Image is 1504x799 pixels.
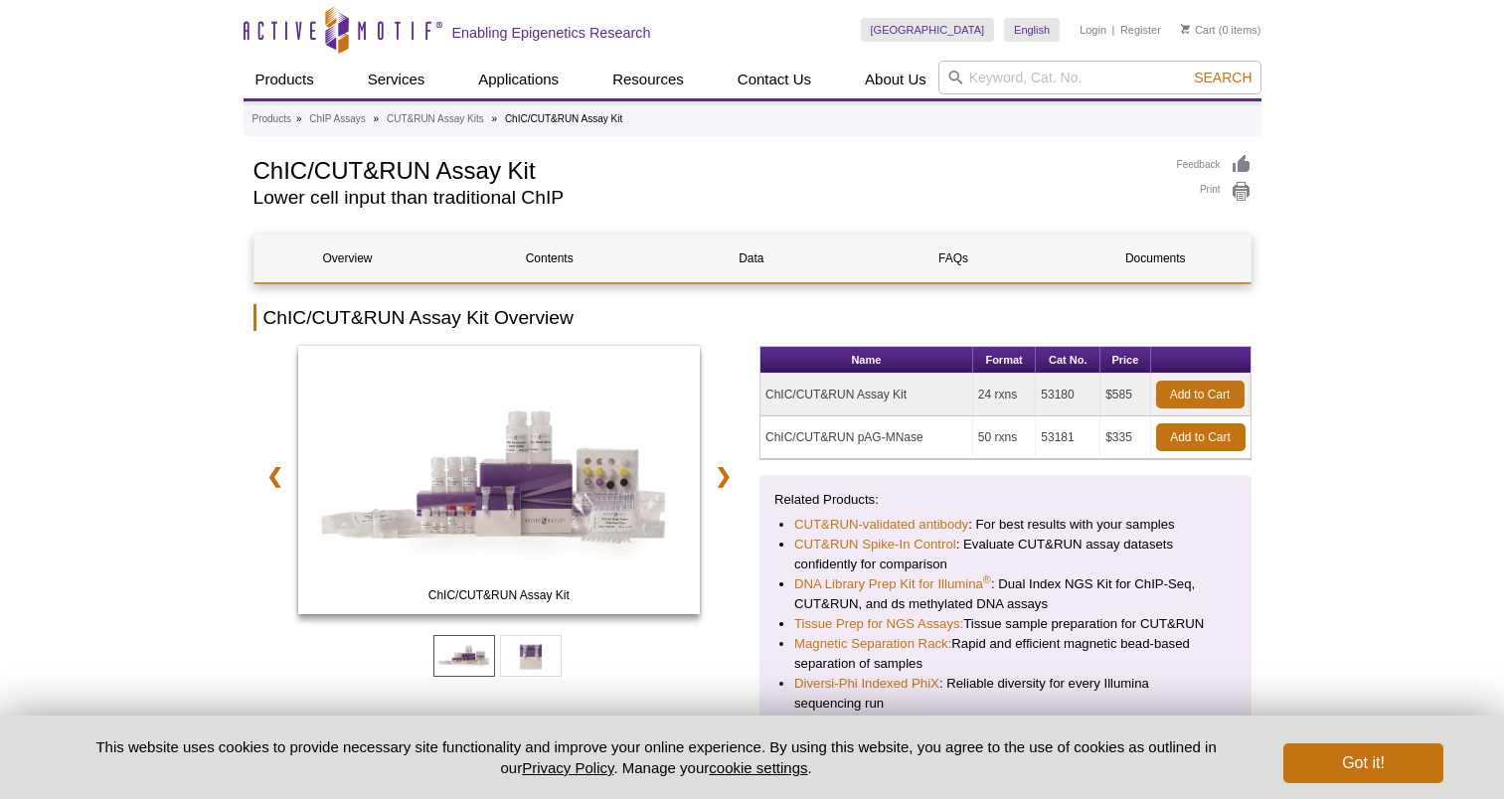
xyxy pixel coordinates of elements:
[492,113,498,124] li: »
[522,759,613,776] a: Privacy Policy
[760,416,973,459] td: ChIC/CUT&RUN pAG-MNase
[298,346,701,614] img: ChIC/CUT&RUN Assay Kit
[1181,18,1261,42] li: (0 items)
[1156,381,1245,408] a: Add to Cart
[452,24,651,42] h2: Enabling Epigenetics Research
[253,304,1252,331] h2: ChIC/CUT&RUN Assay Kit Overview
[1112,18,1115,42] li: |
[1177,154,1252,176] a: Feedback
[1004,18,1060,42] a: English
[794,674,1217,714] li: : Reliable diversity for every Illumina sequencing run
[296,113,302,124] li: »
[253,453,296,499] a: ❮
[794,535,1217,574] li: : Evaluate CUT&RUN assay datasets confidently for comparison
[1036,416,1100,459] td: 53181
[1177,181,1252,203] a: Print
[374,113,380,124] li: »
[1188,69,1257,86] button: Search
[466,61,571,98] a: Applications
[387,110,484,128] a: CUT&RUN Assay Kits
[794,614,1217,634] li: Tissue sample preparation for CUT&RUN
[356,61,437,98] a: Services
[794,634,951,654] a: Magnetic Separation Rack:
[62,736,1252,778] p: This website uses cookies to provide necessary site functionality and improve your online experie...
[244,61,326,98] a: Products
[298,346,701,620] a: ChIC/CUT&RUN Assay Kit
[1194,70,1252,85] span: Search
[861,18,995,42] a: [GEOGRAPHIC_DATA]
[252,110,291,128] a: Products
[1080,23,1106,37] a: Login
[726,61,823,98] a: Contact Us
[794,614,963,634] a: Tissue Prep for NGS Assays:
[456,235,643,282] a: Contents
[309,110,366,128] a: ChIP Assays
[794,535,956,555] a: CUT&RUN Spike-In Control
[794,574,1217,614] li: : Dual Index NGS Kit for ChIP-Seq, CUT&RUN, and ds methylated DNA assays
[1120,23,1161,37] a: Register
[302,585,696,605] span: ChIC/CUT&RUN Assay Kit
[658,235,845,282] a: Data
[1100,374,1150,416] td: $585
[1156,423,1246,451] a: Add to Cart
[702,453,745,499] a: ❯
[253,189,1157,207] h2: Lower cell input than traditional ChIP
[1181,23,1216,37] a: Cart
[1036,347,1100,374] th: Cat No.
[1100,347,1150,374] th: Price
[254,235,441,282] a: Overview
[973,416,1036,459] td: 50 rxns
[794,515,968,535] a: CUT&RUN-validated antibody
[760,347,973,374] th: Name
[600,61,696,98] a: Resources
[853,61,938,98] a: About Us
[253,154,1157,184] h1: ChIC/CUT&RUN Assay Kit
[1283,743,1442,783] button: Got it!
[1100,416,1150,459] td: $335
[794,674,939,694] a: Diversi-Phi Indexed PhiX
[760,374,973,416] td: ChIC/CUT&RUN Assay Kit
[860,235,1047,282] a: FAQs
[983,573,991,585] sup: ®
[774,490,1237,510] p: Related Products:
[1036,374,1100,416] td: 53180
[794,515,1217,535] li: : For best results with your samples
[794,634,1217,674] li: Rapid and efficient magnetic bead-based separation of samples
[709,759,807,776] button: cookie settings
[973,347,1036,374] th: Format
[938,61,1261,94] input: Keyword, Cat. No.
[973,374,1036,416] td: 24 rxns
[794,574,991,594] a: DNA Library Prep Kit for Illumina®
[505,113,622,124] li: ChIC/CUT&RUN Assay Kit
[1062,235,1249,282] a: Documents
[1181,24,1190,34] img: Your Cart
